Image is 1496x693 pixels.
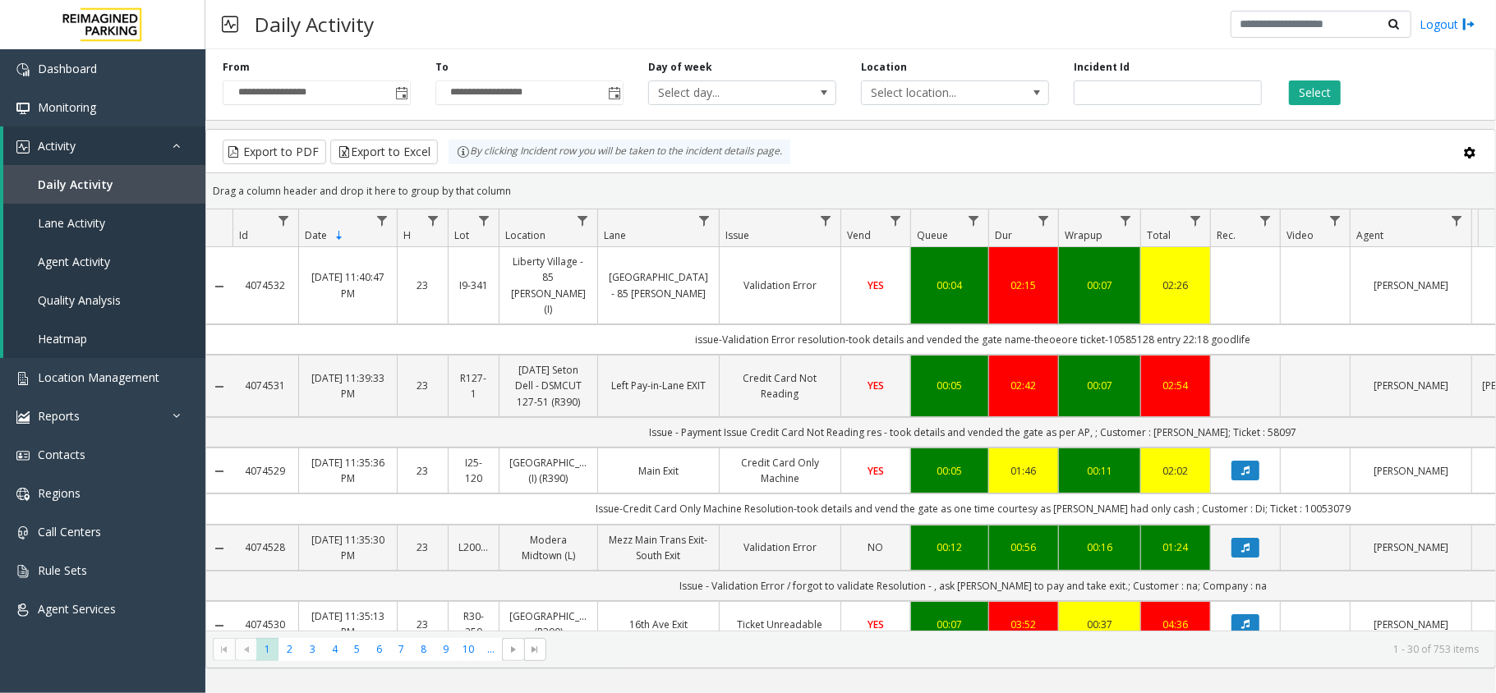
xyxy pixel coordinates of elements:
div: Drag a column header and drop it here to group by that column [206,177,1495,205]
a: Total Filter Menu [1185,209,1207,232]
img: infoIcon.svg [457,145,470,158]
a: 23 [407,463,438,479]
span: YES [868,379,884,392]
a: Agent Filter Menu [1446,209,1468,232]
span: Lot [454,228,469,242]
a: [DATE] 11:35:13 PM [309,608,387,640]
a: 02:42 [999,378,1048,393]
span: Page 10 [458,638,480,660]
a: 00:04 [921,278,978,293]
a: 01:46 [999,463,1048,479]
span: Page 11 [480,638,502,660]
a: Vend Filter Menu [885,209,907,232]
a: Lane Activity [3,204,205,242]
a: Collapse Details [206,280,232,293]
a: [DATE] 11:40:47 PM [309,269,387,301]
h3: Daily Activity [246,4,382,44]
span: Go to the next page [507,643,520,656]
span: NO [868,540,884,554]
a: [GEOGRAPHIC_DATA] - 85 [PERSON_NAME] [608,269,709,301]
a: I25-120 [458,455,489,486]
img: 'icon' [16,488,30,501]
span: Page 6 [368,638,390,660]
a: Video Filter Menu [1324,209,1346,232]
span: Page 9 [435,638,457,660]
div: 02:02 [1151,463,1200,479]
a: [PERSON_NAME] [1360,617,1461,632]
a: Id Filter Menu [273,209,295,232]
span: YES [868,278,884,292]
a: 01:24 [1151,539,1200,555]
span: Rule Sets [38,562,87,578]
button: Select [1289,80,1341,105]
a: Rec. Filter Menu [1254,209,1277,232]
span: Toggle popup [392,81,410,104]
a: 23 [407,278,438,293]
a: Credit Card Only Machine [730,455,831,486]
span: Total [1147,228,1171,242]
label: To [435,60,449,75]
a: [PERSON_NAME] [1360,378,1461,393]
button: Export to Excel [330,140,438,164]
span: Location Management [38,369,159,385]
span: Agent Services [38,601,116,617]
a: 4074528 [242,539,288,555]
a: Modera Midtown (L) [509,532,587,563]
a: Quality Analysis [3,281,205,319]
a: 00:07 [921,617,978,632]
label: Day of week [648,60,712,75]
span: Page 8 [412,638,435,660]
div: 00:05 [921,378,978,393]
a: Collapse Details [206,542,232,555]
a: 00:05 [921,463,978,479]
span: Wrapup [1065,228,1102,242]
a: 02:26 [1151,278,1200,293]
a: 00:11 [1069,463,1130,479]
a: [GEOGRAPHIC_DATA] (I) (R390) [509,455,587,486]
div: 02:54 [1151,378,1200,393]
img: logout [1462,16,1475,33]
label: Location [861,60,907,75]
a: [PERSON_NAME] [1360,278,1461,293]
a: 00:07 [1069,278,1130,293]
span: Go to the next page [502,638,524,661]
span: Lane Activity [38,215,105,231]
a: [GEOGRAPHIC_DATA] (R390) [509,608,587,640]
a: 00:37 [1069,617,1130,632]
a: YES [851,617,900,632]
a: 03:52 [999,617,1048,632]
span: Toggle popup [605,81,623,104]
span: Monitoring [38,99,96,115]
a: YES [851,463,900,479]
span: Activity [38,138,76,154]
a: [PERSON_NAME] [1360,539,1461,555]
a: [DATE] Seton Dell - DSMCUT 127-51 (R390) [509,362,587,410]
a: 4074531 [242,378,288,393]
a: Ticket Unreadable [730,617,831,632]
span: Queue [917,228,948,242]
a: NO [851,539,900,555]
span: Agent [1356,228,1383,242]
kendo-pager-info: 1 - 30 of 753 items [556,642,1479,656]
span: Vend [847,228,871,242]
a: [DATE] 11:35:30 PM [309,532,387,563]
a: Liberty Village - 85 [PERSON_NAME] (I) [509,254,587,317]
a: 23 [407,617,438,632]
span: Page 2 [278,638,301,660]
span: Call Centers [38,524,101,539]
button: Export to PDF [223,140,326,164]
a: Agent Activity [3,242,205,281]
img: 'icon' [16,565,30,578]
div: 00:07 [1069,378,1130,393]
a: I9-341 [458,278,489,293]
div: 00:12 [921,539,978,555]
div: 04:36 [1151,617,1200,632]
a: Queue Filter Menu [963,209,985,232]
span: Heatmap [38,331,87,346]
span: Quality Analysis [38,292,121,308]
img: 'icon' [16,102,30,115]
span: Go to the last page [529,643,542,656]
img: 'icon' [16,372,30,385]
a: 00:56 [999,539,1048,555]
